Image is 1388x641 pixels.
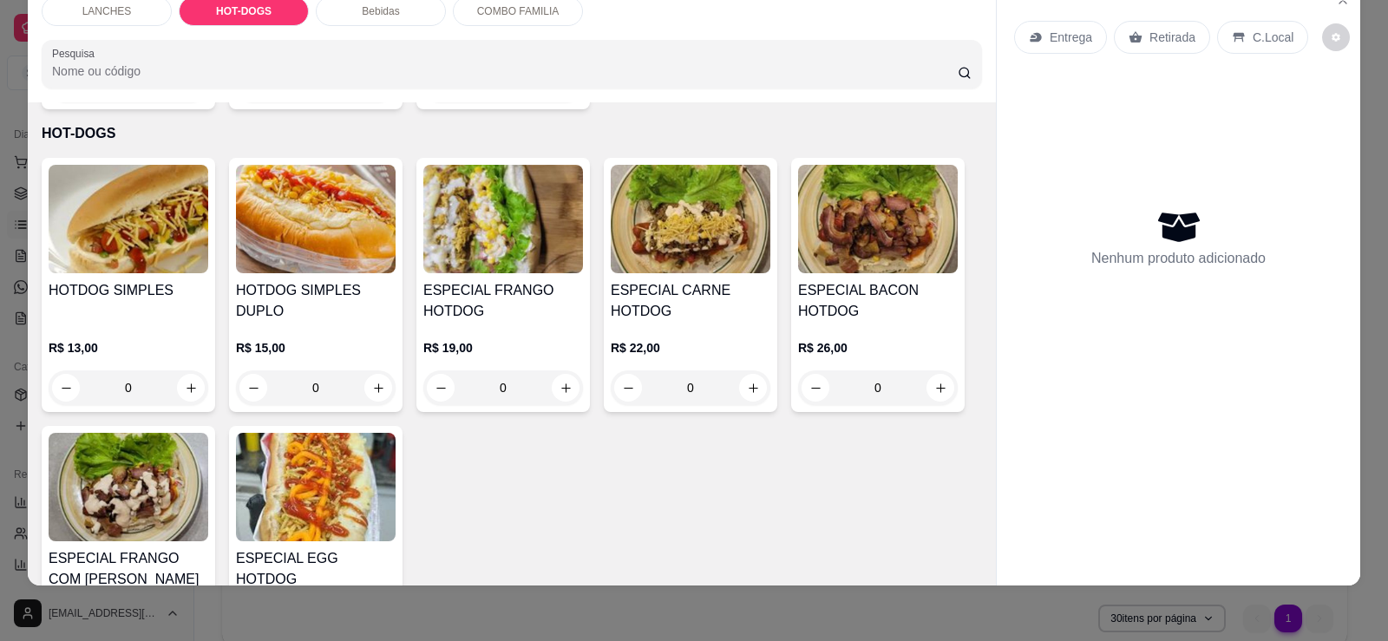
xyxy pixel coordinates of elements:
p: COMBO FAMILIA [477,4,560,18]
img: product-image [49,165,208,273]
img: product-image [236,165,396,273]
button: decrease-product-quantity [802,374,829,402]
button: increase-product-quantity [177,374,205,402]
p: R$ 13,00 [49,339,208,356]
p: R$ 26,00 [798,339,958,356]
button: increase-product-quantity [364,374,392,402]
p: HOT-DOGS [216,4,272,18]
p: R$ 22,00 [611,339,770,356]
label: Pesquisa [52,46,101,61]
p: R$ 15,00 [236,339,396,356]
button: decrease-product-quantity [427,374,455,402]
h4: ESPECIAL FRANGO COM [PERSON_NAME] [49,548,208,590]
h4: HOTDOG SIMPLES DUPLO [236,280,396,322]
h4: HOTDOG SIMPLES [49,280,208,301]
p: Bebidas [362,4,399,18]
h4: ESPECIAL EGG HOTDOG [236,548,396,590]
p: Nenhum produto adicionado [1091,248,1266,269]
img: product-image [236,433,396,541]
p: HOT-DOGS [42,123,982,144]
button: increase-product-quantity [926,374,954,402]
p: Entrega [1050,29,1092,46]
p: C.Local [1253,29,1293,46]
img: product-image [611,165,770,273]
h4: ESPECIAL BACON HOTDOG [798,280,958,322]
button: increase-product-quantity [739,374,767,402]
img: product-image [798,165,958,273]
button: decrease-product-quantity [52,374,80,402]
button: decrease-product-quantity [239,374,267,402]
img: product-image [49,433,208,541]
h4: ESPECIAL FRANGO HOTDOG [423,280,583,322]
button: decrease-product-quantity [614,374,642,402]
input: Pesquisa [52,62,958,80]
img: product-image [423,165,583,273]
p: LANCHES [82,4,132,18]
p: Retirada [1149,29,1195,46]
button: decrease-product-quantity [1322,23,1350,51]
button: increase-product-quantity [552,374,579,402]
h4: ESPECIAL CARNE HOTDOG [611,280,770,322]
p: R$ 19,00 [423,339,583,356]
